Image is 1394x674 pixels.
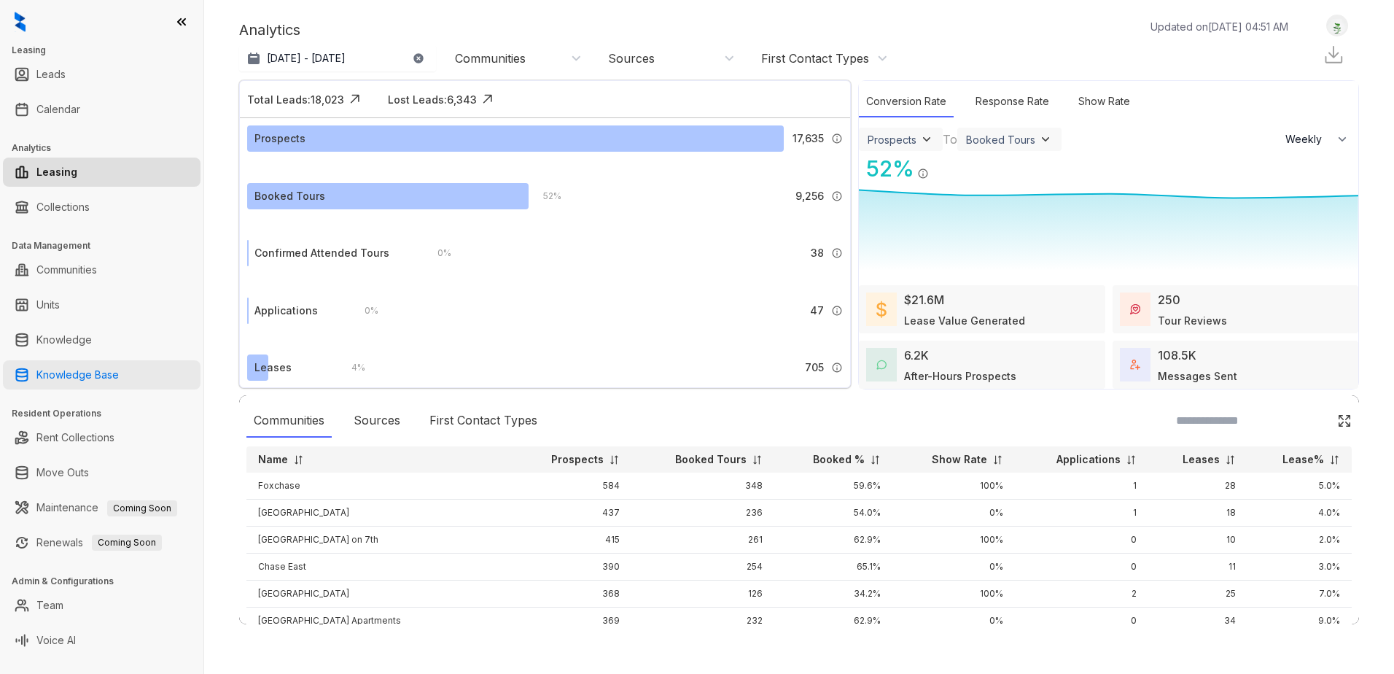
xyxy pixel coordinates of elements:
[3,290,200,319] li: Units
[477,88,499,110] img: Click Icon
[513,608,631,635] td: 369
[876,301,887,318] img: LeaseValue
[246,404,332,438] div: Communities
[793,131,824,147] span: 17,635
[246,500,513,527] td: [GEOGRAPHIC_DATA]
[1130,360,1140,370] img: TotalFum
[254,245,389,261] div: Confirmed Attended Tours
[239,19,300,41] p: Analytics
[811,245,824,261] span: 38
[3,60,200,89] li: Leads
[1015,527,1148,554] td: 0
[3,360,200,390] li: Knowledge Base
[943,131,957,148] div: To
[1148,473,1247,500] td: 28
[1225,454,1236,465] img: sorting
[859,86,954,117] div: Conversion Rate
[774,608,892,635] td: 62.9%
[513,500,631,527] td: 437
[1038,132,1053,147] img: ViewFilterArrow
[3,95,200,124] li: Calendar
[892,581,1015,608] td: 100%
[246,473,513,500] td: Foxchase
[36,255,97,284] a: Communities
[904,346,929,364] div: 6.2K
[870,454,881,465] img: sorting
[631,554,774,581] td: 254
[774,527,892,554] td: 62.9%
[1158,291,1180,309] div: 250
[968,86,1056,117] div: Response Rate
[513,473,631,500] td: 584
[12,575,203,588] h3: Admin & Configurations
[1277,126,1358,152] button: Weekly
[1071,86,1137,117] div: Show Rate
[929,155,951,177] img: Click Icon
[892,608,1015,635] td: 0%
[3,626,200,655] li: Voice AI
[422,404,545,438] div: First Contact Types
[631,473,774,500] td: 348
[675,452,747,467] p: Booked Tours
[423,245,451,261] div: 0 %
[107,500,177,516] span: Coming Soon
[904,368,1016,384] div: After-Hours Prospects
[831,190,843,202] img: Info
[752,454,763,465] img: sorting
[1285,132,1330,147] span: Weekly
[247,92,344,107] div: Total Leads: 18,023
[1126,454,1137,465] img: sorting
[831,362,843,373] img: Info
[1148,500,1247,527] td: 18
[246,527,513,554] td: [GEOGRAPHIC_DATA] on 7th
[774,554,892,581] td: 65.1%
[15,12,26,32] img: logo
[3,528,200,557] li: Renewals
[1148,527,1247,554] td: 10
[1148,581,1247,608] td: 25
[1015,554,1148,581] td: 0
[92,535,162,551] span: Coming Soon
[904,313,1025,328] div: Lease Value Generated
[3,158,200,187] li: Leasing
[254,188,325,204] div: Booked Tours
[859,152,914,185] div: 52 %
[36,591,63,620] a: Team
[258,452,288,467] p: Name
[631,527,774,554] td: 261
[1247,527,1352,554] td: 2.0%
[1158,346,1196,364] div: 108.5K
[1056,452,1121,467] p: Applications
[631,581,774,608] td: 126
[344,88,366,110] img: Click Icon
[3,193,200,222] li: Collections
[774,473,892,500] td: 59.6%
[254,303,318,319] div: Applications
[1150,19,1288,34] p: Updated on [DATE] 04:51 AM
[3,458,200,487] li: Move Outs
[813,452,865,467] p: Booked %
[12,239,203,252] h3: Data Management
[36,423,114,452] a: Rent Collections
[1247,554,1352,581] td: 3.0%
[246,608,513,635] td: [GEOGRAPHIC_DATA] Apartments
[932,452,987,467] p: Show Rate
[239,45,436,71] button: [DATE] - [DATE]
[831,247,843,259] img: Info
[868,133,916,146] div: Prospects
[1282,452,1324,467] p: Lease%
[631,500,774,527] td: 236
[36,290,60,319] a: Units
[36,528,162,557] a: RenewalsComing Soon
[246,554,513,581] td: Chase East
[388,92,477,107] div: Lost Leads: 6,343
[36,360,119,390] a: Knowledge Base
[966,133,1035,146] div: Booked Tours
[609,454,620,465] img: sorting
[774,581,892,608] td: 34.2%
[36,158,77,187] a: Leasing
[1148,554,1247,581] td: 11
[992,454,1003,465] img: sorting
[551,452,604,467] p: Prospects
[1158,313,1227,328] div: Tour Reviews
